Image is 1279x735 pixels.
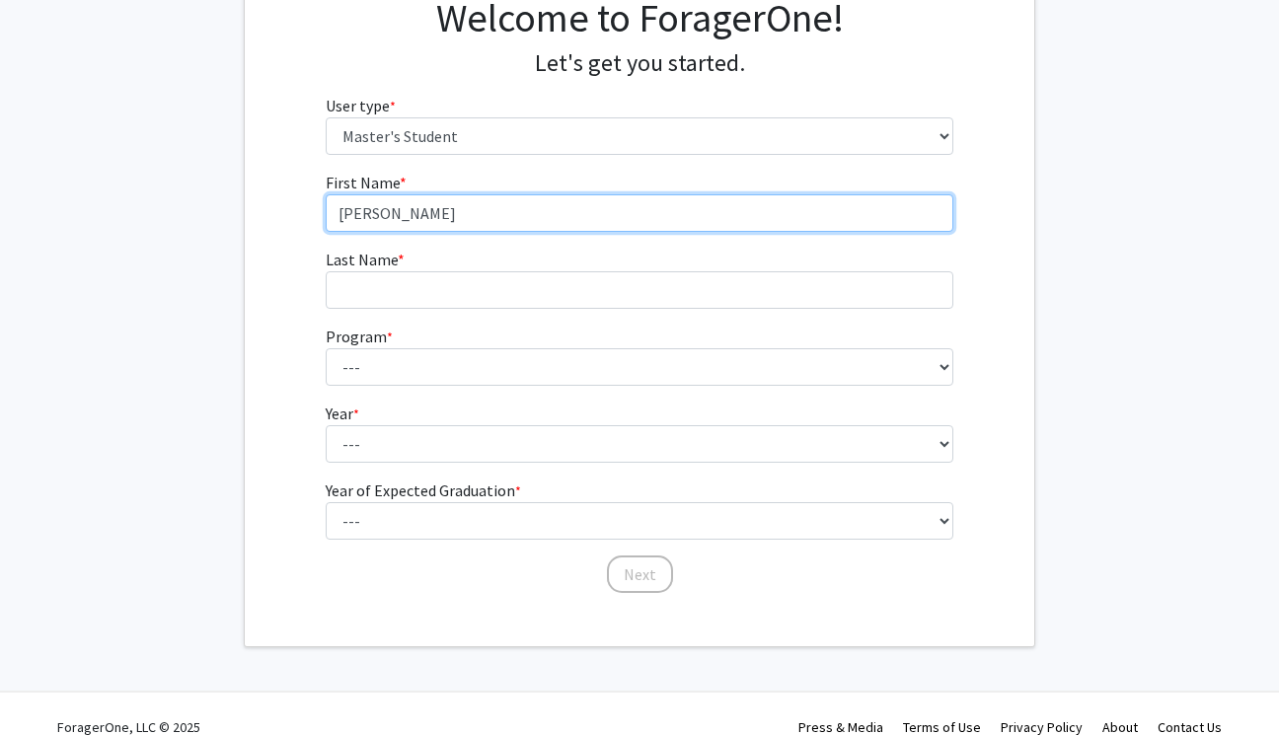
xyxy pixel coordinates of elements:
[15,646,84,720] iframe: Chat
[326,478,521,502] label: Year of Expected Graduation
[607,555,673,593] button: Next
[326,325,393,348] label: Program
[326,402,359,425] label: Year
[326,94,396,117] label: User type
[326,173,400,192] span: First Name
[326,250,398,269] span: Last Name
[326,49,954,78] h4: Let's get you started.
